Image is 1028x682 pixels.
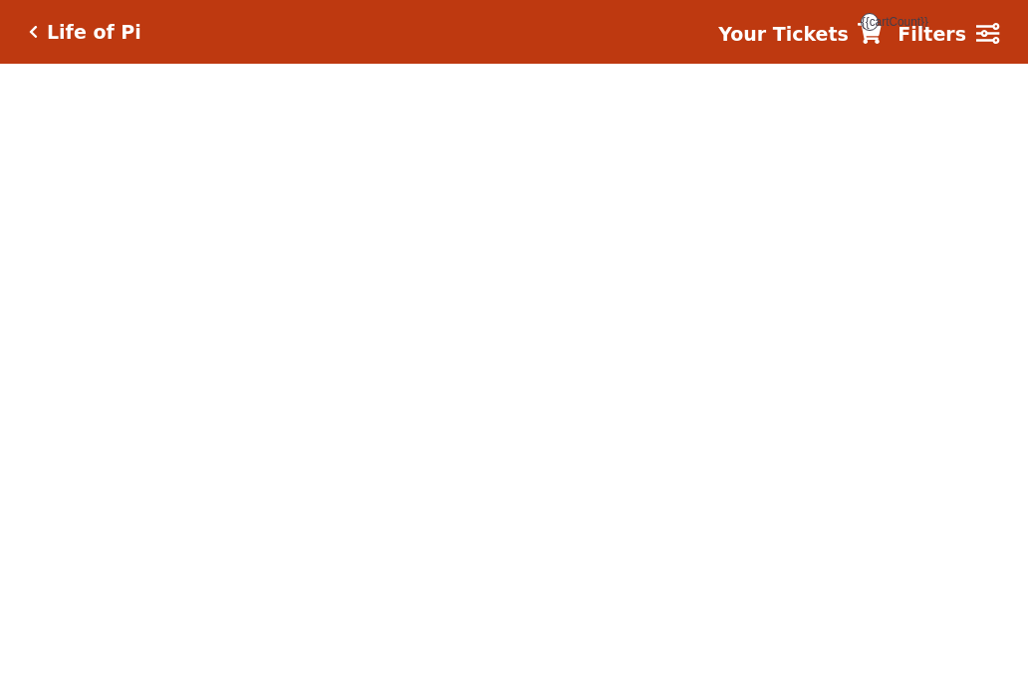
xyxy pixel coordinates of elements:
[718,23,849,45] strong: Your Tickets
[898,20,999,49] a: Filters
[47,21,141,44] h5: Life of Pi
[29,25,38,39] a: Click here to go back to filters
[861,13,879,31] span: {{cartCount}}
[898,23,966,45] strong: Filters
[718,20,882,49] a: Your Tickets {{cartCount}}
